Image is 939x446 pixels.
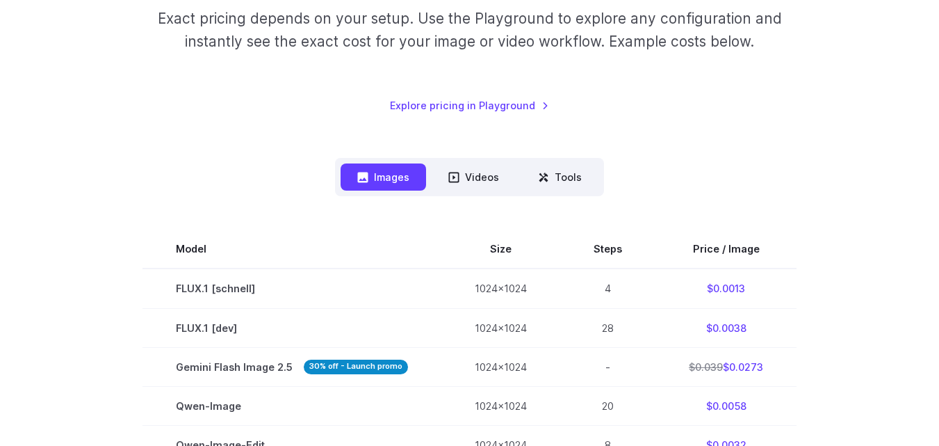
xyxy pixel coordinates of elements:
[441,230,560,269] th: Size
[521,164,598,191] button: Tools
[655,230,797,269] th: Price / Image
[655,386,797,425] td: $0.0058
[441,347,560,386] td: 1024x1024
[441,269,560,308] td: 1024x1024
[142,230,441,269] th: Model
[560,347,655,386] td: -
[176,359,408,375] span: Gemini Flash Image 2.5
[655,308,797,347] td: $0.0038
[560,269,655,308] td: 4
[441,386,560,425] td: 1024x1024
[142,269,441,308] td: FLUX.1 [schnell]
[341,164,426,191] button: Images
[689,361,723,373] s: $0.039
[142,386,441,425] td: Qwen-Image
[560,386,655,425] td: 20
[152,7,786,54] p: Exact pricing depends on your setup. Use the Playground to explore any configuration and instantl...
[560,308,655,347] td: 28
[390,97,549,113] a: Explore pricing in Playground
[655,347,797,386] td: $0.0273
[655,269,797,308] td: $0.0013
[304,360,408,374] strong: 30% off - Launch promo
[142,308,441,347] td: FLUX.1 [dev]
[441,308,560,347] td: 1024x1024
[560,230,655,269] th: Steps
[432,164,516,191] button: Videos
